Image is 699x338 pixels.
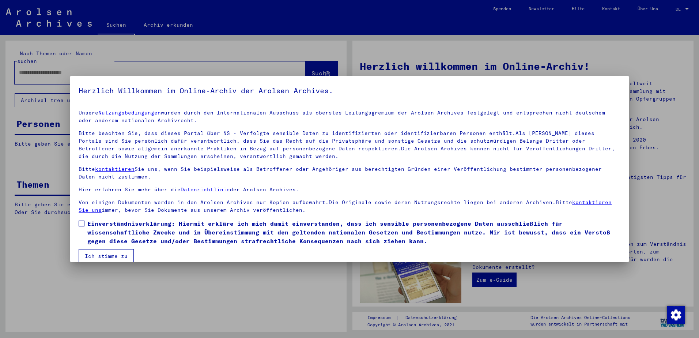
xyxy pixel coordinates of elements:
[79,199,620,214] p: Von einigen Dokumenten werden in den Arolsen Archives nur Kopien aufbewahrt.Die Originale sowie d...
[87,219,620,245] span: Einverständniserklärung: Hiermit erkläre ich mich damit einverstanden, dass ich sensible personen...
[79,109,620,124] p: Unsere wurden durch den Internationalen Ausschuss als oberstes Leitungsgremium der Arolsen Archiv...
[79,199,612,213] a: kontaktieren Sie uns
[667,306,684,323] div: Zustimmung ändern
[79,85,620,97] h5: Herzlich Willkommen im Online-Archiv der Arolsen Archives.
[98,109,161,116] a: Nutzungsbedingungen
[79,165,620,181] p: Bitte Sie uns, wenn Sie beispielsweise als Betroffener oder Angehöriger aus berechtigten Gründen ...
[95,166,135,172] a: kontaktieren
[667,306,685,324] img: Zustimmung ändern
[181,186,230,193] a: Datenrichtlinie
[79,129,620,160] p: Bitte beachten Sie, dass dieses Portal über NS - Verfolgte sensible Daten zu identifizierten oder...
[79,186,620,194] p: Hier erfahren Sie mehr über die der Arolsen Archives.
[79,249,134,263] button: Ich stimme zu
